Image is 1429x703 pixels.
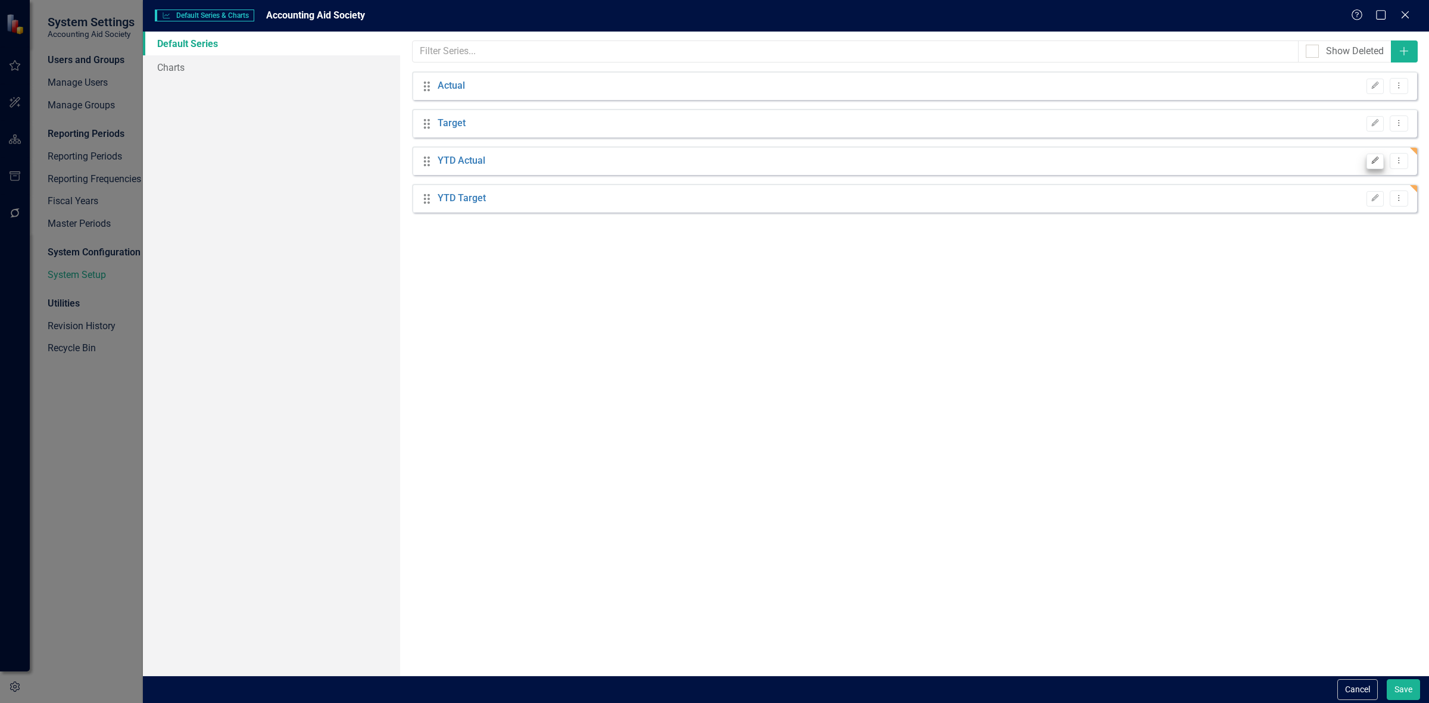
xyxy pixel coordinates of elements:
[1387,679,1420,700] button: Save
[438,154,485,168] a: YTD Actual
[266,10,365,21] span: Accounting Aid Society
[155,10,254,21] span: Default Series & Charts
[143,32,400,55] a: Default Series
[438,117,466,130] a: Target
[438,79,465,93] a: Actual
[1337,679,1378,700] button: Cancel
[438,192,486,205] a: YTD Target
[412,40,1299,63] input: Filter Series...
[143,55,400,79] a: Charts
[1326,45,1384,58] div: Show Deleted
